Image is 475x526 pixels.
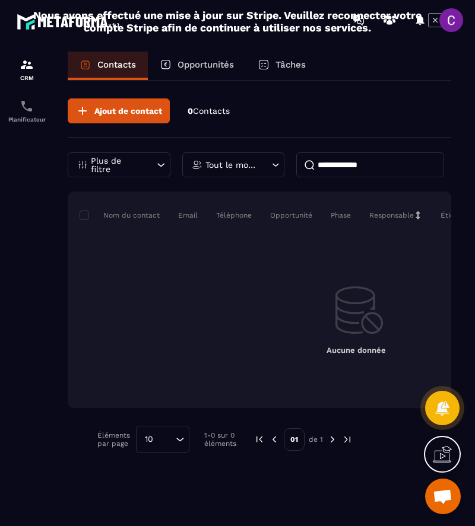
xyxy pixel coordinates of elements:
a: formationformationCRM [3,49,50,90]
span: Aucune donnée [327,346,386,355]
button: Ajout de contact [68,98,170,123]
p: Responsable [369,211,414,220]
div: Search for option [136,426,189,453]
p: Opportunité [270,211,312,220]
img: prev [254,434,265,445]
p: Email [178,211,198,220]
p: 01 [284,428,305,451]
p: Tâches [275,59,306,70]
p: Plus de filtre [91,157,143,173]
p: de 1 [309,435,323,444]
p: Opportunités [178,59,234,70]
img: formation [20,58,34,72]
p: Nom du contact [80,211,160,220]
img: next [327,434,338,445]
span: 10 [141,433,157,446]
p: Planificateur [3,116,50,123]
span: Contacts [193,106,230,116]
p: Éléments par page [97,431,130,448]
img: prev [269,434,280,445]
div: Ouvrir le chat [425,479,461,514]
p: Téléphone [216,211,252,220]
img: scheduler [20,99,34,113]
span: Ajout de contact [94,105,162,117]
img: logo [17,11,123,33]
input: Search for option [157,433,173,446]
p: CRM [3,75,50,81]
a: Contacts [68,52,148,80]
a: Tâches [246,52,318,80]
p: Contacts [97,59,136,70]
p: 1-0 sur 0 éléments [204,431,236,448]
a: schedulerschedulerPlanificateur [3,90,50,132]
a: Opportunités [148,52,246,80]
p: Tout le monde [205,161,258,169]
img: next [342,434,353,445]
h2: Nous avons effectué une mise à jour sur Stripe. Veuillez reconnecter votre compte Stripe afin de ... [33,9,422,34]
p: 0 [188,106,230,117]
p: Phase [331,211,351,220]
